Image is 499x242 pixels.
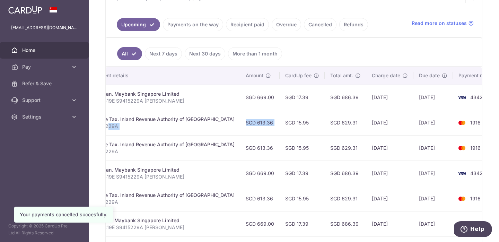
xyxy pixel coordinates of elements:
[455,144,469,152] img: Bank Card
[366,211,413,236] td: [DATE]
[455,93,469,102] img: Bank Card
[8,6,42,14] img: CardUp
[280,135,325,161] td: SGD 15.95
[455,220,469,228] img: Bank Card
[412,20,467,27] span: Read more on statuses
[455,195,469,203] img: Bank Card
[22,113,68,120] span: Settings
[413,135,453,161] td: [DATE]
[325,85,366,110] td: SGD 686.39
[413,110,453,135] td: [DATE]
[145,47,182,60] a: Next 7 days
[339,18,368,31] a: Refunds
[325,161,366,186] td: SGD 686.39
[455,169,469,178] img: Bank Card
[240,211,280,236] td: SGD 669.00
[454,221,492,239] iframe: Opens a widget where you can find more information
[413,186,453,211] td: [DATE]
[228,47,282,60] a: More than 1 month
[285,72,312,79] span: CardUp fee
[366,186,413,211] td: [DATE]
[246,72,263,79] span: Amount
[330,72,353,79] span: Total amt.
[91,148,235,155] p: S9415229A
[91,141,235,148] div: Income Tax. Inland Revenue Authority of [GEOGRAPHIC_DATA]
[163,18,223,31] a: Payments on the way
[91,90,235,97] div: Car Loan. Maybank Singapore Limited
[412,20,474,27] a: Read more on statuses
[280,85,325,110] td: SGD 17.39
[325,110,366,135] td: SGD 629.31
[185,47,225,60] a: Next 30 days
[240,161,280,186] td: SGD 669.00
[117,18,160,31] a: Upcoming
[117,47,142,60] a: All
[91,166,235,173] div: Car Loan. Maybank Singapore Limited
[22,63,68,70] span: Pay
[91,224,235,231] p: SKG5819E S9415229A [PERSON_NAME]
[226,18,269,31] a: Recipient paid
[86,67,240,85] th: Payment details
[419,72,440,79] span: Due date
[470,145,481,151] span: 1916
[11,24,78,31] p: [EMAIL_ADDRESS][DOMAIN_NAME]
[470,170,483,176] span: 4342
[413,85,453,110] td: [DATE]
[91,97,235,104] p: SKG5819E S9415229A [PERSON_NAME]
[470,221,483,227] span: 4342
[372,72,400,79] span: Charge date
[304,18,336,31] a: Cancelled
[91,199,235,206] p: S9415229A
[470,196,481,201] span: 1916
[240,110,280,135] td: SGD 613.36
[91,217,235,224] div: Car Loan. Maybank Singapore Limited
[272,18,301,31] a: Overdue
[413,161,453,186] td: [DATE]
[280,161,325,186] td: SGD 17.39
[240,186,280,211] td: SGD 613.36
[325,211,366,236] td: SGD 686.39
[280,186,325,211] td: SGD 15.95
[366,161,413,186] td: [DATE]
[280,211,325,236] td: SGD 17.39
[455,119,469,127] img: Bank Card
[240,85,280,110] td: SGD 669.00
[91,116,235,123] div: Income Tax. Inland Revenue Authority of [GEOGRAPHIC_DATA]
[470,120,481,126] span: 1916
[325,135,366,161] td: SGD 629.31
[22,47,68,54] span: Home
[366,110,413,135] td: [DATE]
[20,211,107,218] div: Your payments cancelled succesfully.
[22,97,68,104] span: Support
[413,211,453,236] td: [DATE]
[280,110,325,135] td: SGD 15.95
[22,80,68,87] span: Refer & Save
[240,135,280,161] td: SGD 613.36
[91,123,235,130] p: S9415229A
[325,186,366,211] td: SGD 629.31
[366,135,413,161] td: [DATE]
[91,173,235,180] p: SKG5819E S9415229A [PERSON_NAME]
[470,94,483,100] span: 4342
[91,192,235,199] div: Income Tax. Inland Revenue Authority of [GEOGRAPHIC_DATA]
[366,85,413,110] td: [DATE]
